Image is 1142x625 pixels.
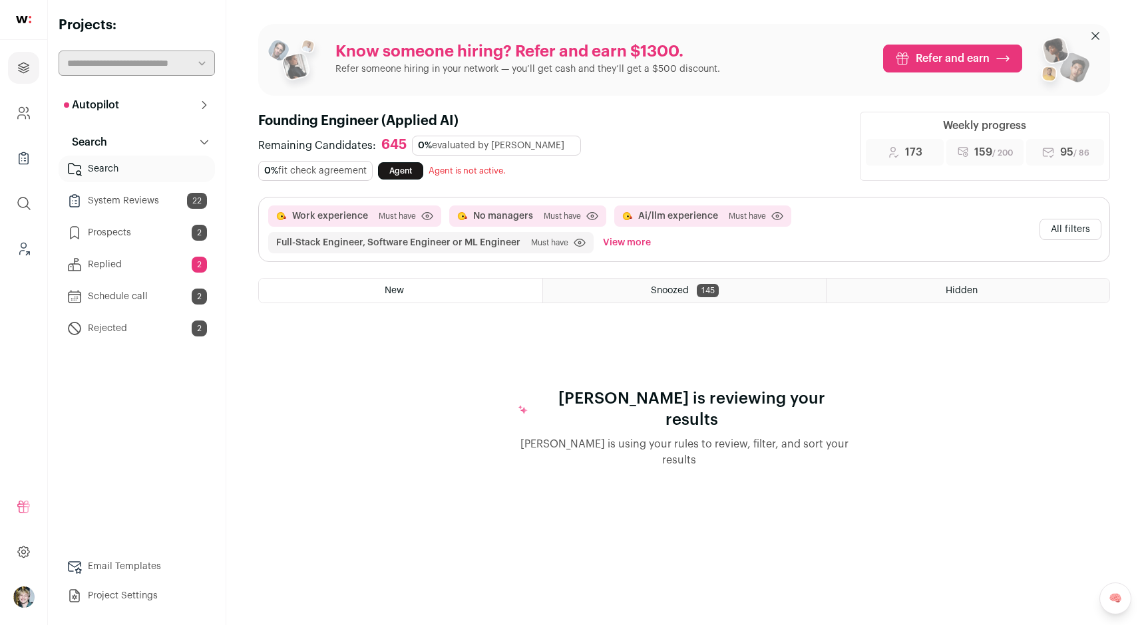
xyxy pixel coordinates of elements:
h1: Founding Engineer (Applied AI) [258,112,844,130]
p: Search [64,134,107,150]
a: Prospects2 [59,219,215,246]
a: 🧠 [1099,582,1131,614]
span: 95 [1060,144,1089,160]
a: Project Settings [59,582,215,609]
a: Refer and earn [883,45,1022,72]
img: referral_people_group_1-3817b86375c0e7f77b15e9e1740954ef64e1f78137dd7e9f4ff27367cb2cd09a.png [266,35,325,93]
span: Must have [531,237,568,248]
a: Agent [378,162,423,180]
p: [PERSON_NAME] is reviewing your results [534,388,851,431]
span: 2 [192,225,207,241]
a: Replied2 [59,251,215,278]
div: fit check agreement [258,161,373,181]
a: System Reviews22 [59,187,215,214]
img: referral_people_group_2-7c1ec42c15280f3369c0665c33c00ed472fd7f6af9dd0ec46c364f9a93ccf9a4.png [1033,32,1091,96]
button: View more [600,232,654,253]
p: Know someone hiring? Refer and earn $1300. [335,41,720,62]
img: wellfound-shorthand-0d5821cbd27db2630d0214b213865d53afaa358527fdda9d0ea32b1df1b89c2c.svg [16,16,31,23]
button: Search [59,129,215,156]
span: 0% [264,166,278,176]
a: Hidden [827,279,1109,303]
span: 2 [192,320,207,336]
span: Snoozed [651,286,689,295]
span: 22 [187,193,207,209]
span: Hidden [946,286,978,295]
a: Projects [8,52,39,84]
span: / 86 [1073,149,1089,157]
span: Must have [379,211,416,221]
div: evaluated by [PERSON_NAME] [412,136,581,156]
span: 0% [418,141,432,150]
a: Leads (Backoffice) [8,233,39,265]
div: Weekly progress [943,118,1026,134]
span: Must have [544,211,581,221]
button: All filters [1040,219,1101,240]
span: 2 [192,257,207,273]
button: Full-Stack Engineer, Software Engineer or ML Engineer [276,236,520,249]
a: Schedule call2 [59,283,215,310]
button: Open dropdown [13,586,35,608]
button: Ai/llm experience [638,209,718,223]
a: Company Lists [8,142,39,174]
p: [PERSON_NAME] is using your rules to review, filter, and sort your results [518,436,851,468]
span: 173 [905,144,922,160]
button: Work experience [292,209,368,223]
button: Autopilot [59,92,215,118]
span: Must have [729,211,766,221]
a: Snoozed 145 [543,279,826,303]
span: New [385,286,404,295]
img: 6494470-medium_jpg [13,586,35,608]
h2: Projects: [59,16,215,35]
span: Agent is not active. [429,166,506,175]
a: Rejected2 [59,315,215,342]
a: Search [59,156,215,182]
span: 159 [974,144,1013,160]
span: 2 [192,289,207,305]
span: / 200 [992,149,1013,157]
div: 645 [381,137,407,154]
span: Remaining Candidates: [258,138,376,154]
a: Company and ATS Settings [8,97,39,129]
a: Email Templates [59,553,215,580]
span: 145 [697,284,719,297]
p: Autopilot [64,97,119,113]
p: Refer someone hiring in your network — you’ll get cash and they’ll get a $500 discount. [335,62,720,76]
button: No managers [473,209,533,223]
